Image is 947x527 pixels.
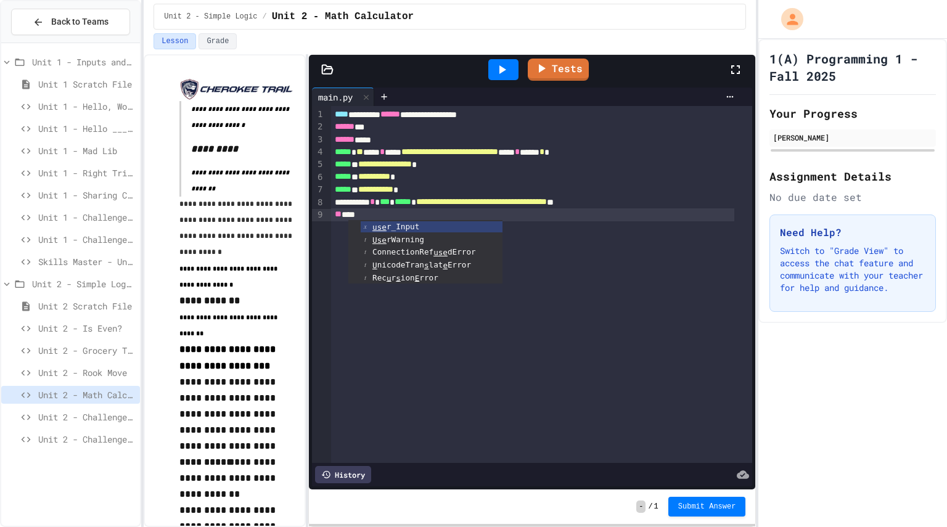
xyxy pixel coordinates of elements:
button: Submit Answer [668,497,746,517]
span: Unit 1 - Hello, World! [38,100,135,113]
span: Unit 2 - Math Calculator [272,9,414,24]
button: Back to Teams [11,9,130,35]
div: 9 [312,209,324,221]
div: 1 [312,108,324,121]
span: Unit 2 - Simple Logic [32,277,135,290]
span: Unit 2 - Grocery Tracker [38,344,135,357]
span: Unit 1 - Challenge Project - Cat Years Calculator [38,211,135,224]
span: Unit 2 - Rook Move [38,366,135,379]
h2: Assignment Details [769,168,936,185]
ul: Completions [348,220,502,284]
span: e [443,261,448,270]
h3: Need Help? [780,225,925,240]
div: History [315,466,371,483]
div: My Account [768,5,806,33]
div: 3 [312,134,324,146]
span: Unit 1 - Challenge Project - Ancient Pyramid [38,233,135,246]
span: nicodeTran lat Error [372,260,471,269]
span: 1 [654,502,658,512]
button: Grade [199,33,237,49]
div: 2 [312,121,324,133]
div: main.py [312,91,359,104]
div: 6 [312,171,324,184]
span: use [433,248,448,257]
h2: Your Progress [769,105,936,122]
span: u [387,273,392,282]
span: Submit Answer [678,502,736,512]
span: Rec r ion rror [372,273,438,282]
span: Unit 1 - Sharing Cookies [38,189,135,202]
span: s [396,273,401,282]
span: / [262,12,266,22]
span: Unit 1 - Mad Lib [38,144,135,157]
div: 5 [312,158,324,171]
div: 4 [312,146,324,158]
span: Unit 2 - Challenge Project - Type of Triangle [38,411,135,423]
div: 7 [312,184,324,196]
a: Tests [528,59,589,81]
span: use [372,223,387,232]
p: Switch to "Grade View" to access the chat feature and communicate with your teacher for help and ... [780,245,925,294]
h1: 1(A) Programming 1 - Fall 2025 [769,50,936,84]
button: Lesson [154,33,196,49]
span: Unit 1 - Inputs and Numbers [32,55,135,68]
span: Unit 2 - Simple Logic [164,12,257,22]
div: 8 [312,197,324,209]
span: Unit 2 - Math Calculator [38,388,135,401]
span: r_Input [372,222,419,231]
span: s [424,261,429,270]
span: E [415,273,420,282]
span: Use [372,235,387,245]
span: - [636,500,646,513]
div: [PERSON_NAME] [773,132,932,143]
span: Unit 2 - Challenge Project - Colors on Chessboard [38,433,135,446]
span: Unit 1 - Right Triangle Calculator [38,166,135,179]
div: No due date set [769,190,936,205]
span: rWarning [372,235,424,244]
span: Unit 1 Scratch File [38,78,135,91]
span: Unit 1 - Hello _____ [38,122,135,135]
span: ConnectionRef dError [372,247,476,256]
div: main.py [312,88,374,106]
span: Unit 2 Scratch File [38,300,135,313]
span: Back to Teams [51,15,109,28]
span: Unit 2 - Is Even? [38,322,135,335]
span: Skills Master - Unit 1 - Parakeet Calculator [38,255,135,268]
span: U [372,261,377,270]
span: / [648,502,652,512]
